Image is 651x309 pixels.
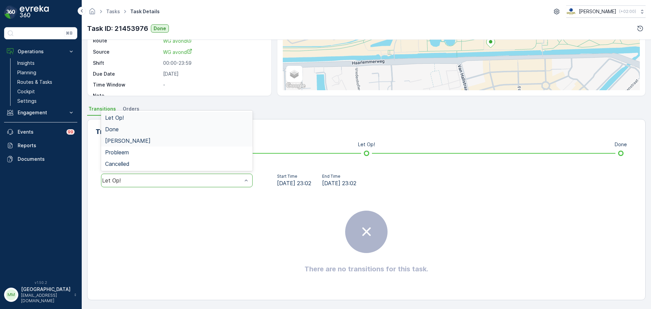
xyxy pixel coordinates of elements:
[4,281,77,285] span: v 1.50.2
[615,141,627,148] p: Done
[93,60,160,66] p: Shift
[4,125,77,139] a: Events99
[93,81,160,88] p: Time Window
[163,92,264,99] p: -
[129,8,161,15] span: Task Details
[96,127,133,137] p: Transitions
[4,45,77,58] button: Operations
[287,66,302,81] a: Layers
[93,92,160,99] p: Note
[4,5,18,19] img: logo
[163,49,192,55] span: WG avond
[102,177,242,184] div: Let Op!
[579,8,616,15] p: [PERSON_NAME]
[619,9,636,14] p: ( +02:00 )
[17,60,35,66] p: Insights
[163,38,192,44] span: WG avond
[151,24,169,33] button: Done
[18,48,64,55] p: Operations
[17,88,35,95] p: Cockpit
[15,58,77,68] a: Insights
[163,71,264,77] p: [DATE]
[163,49,264,56] a: WG avond
[17,98,37,104] p: Settings
[566,5,646,18] button: [PERSON_NAME](+02:00)
[322,179,356,187] span: [DATE] 23:02
[154,25,166,32] p: Done
[15,68,77,77] a: Planning
[105,161,130,167] span: Cancelled
[15,87,77,96] a: Cockpit
[105,115,124,121] span: Let Op!
[18,142,75,149] p: Reports
[123,105,139,112] span: Orders
[163,81,264,88] p: -
[17,69,36,76] p: Planning
[93,49,160,56] p: Source
[88,105,116,112] span: Transitions
[4,286,77,304] button: MM[GEOGRAPHIC_DATA][EMAIL_ADDRESS][DOMAIN_NAME]
[322,174,356,179] p: End Time
[106,8,120,14] a: Tasks
[163,60,264,66] p: 00:00-23:59
[284,81,307,90] img: Google
[105,126,119,132] span: Done
[4,139,77,152] a: Reports
[18,156,75,162] p: Documents
[87,23,148,34] p: Task ID: 21453976
[17,79,52,85] p: Routes & Tasks
[21,293,71,304] p: [EMAIL_ADDRESS][DOMAIN_NAME]
[277,174,311,179] p: Start Time
[21,286,71,293] p: [GEOGRAPHIC_DATA]
[93,37,160,44] p: Route
[20,5,49,19] img: logo_dark-DEwI_e13.png
[88,10,96,16] a: Homepage
[566,8,576,15] img: basis-logo_rgb2x.png
[4,106,77,119] button: Engagement
[105,149,129,155] span: Probleem
[105,138,151,144] span: [PERSON_NAME]
[284,81,307,90] a: Open this area in Google Maps (opens a new window)
[6,289,17,300] div: MM
[15,96,77,106] a: Settings
[4,152,77,166] a: Documents
[277,179,311,187] span: [DATE] 23:02
[18,109,64,116] p: Engagement
[163,37,264,44] a: WG avond
[304,264,428,274] h2: There are no transitions for this task.
[18,129,62,135] p: Events
[68,129,73,135] p: 99
[66,31,73,36] p: ⌘B
[358,141,375,148] p: Let Op!
[93,71,160,77] p: Due Date
[15,77,77,87] a: Routes & Tasks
